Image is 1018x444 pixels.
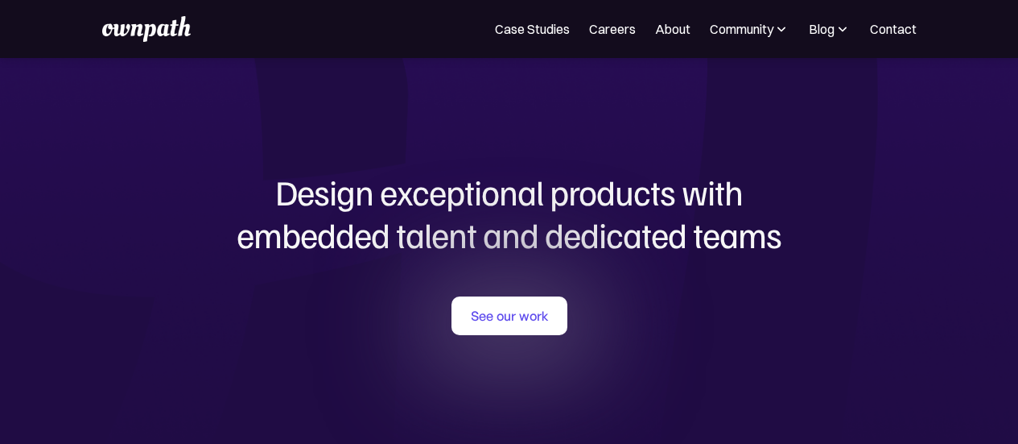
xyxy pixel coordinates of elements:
div: Blog [809,19,835,39]
a: See our work [451,297,567,335]
div: Community [710,19,789,39]
a: Contact [870,19,917,39]
h1: Design exceptional products with embedded talent and dedicated teams [123,171,896,256]
a: About [655,19,690,39]
div: Community [710,19,773,39]
div: Blog [809,19,851,39]
a: Careers [589,19,636,39]
a: Case Studies [495,19,570,39]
